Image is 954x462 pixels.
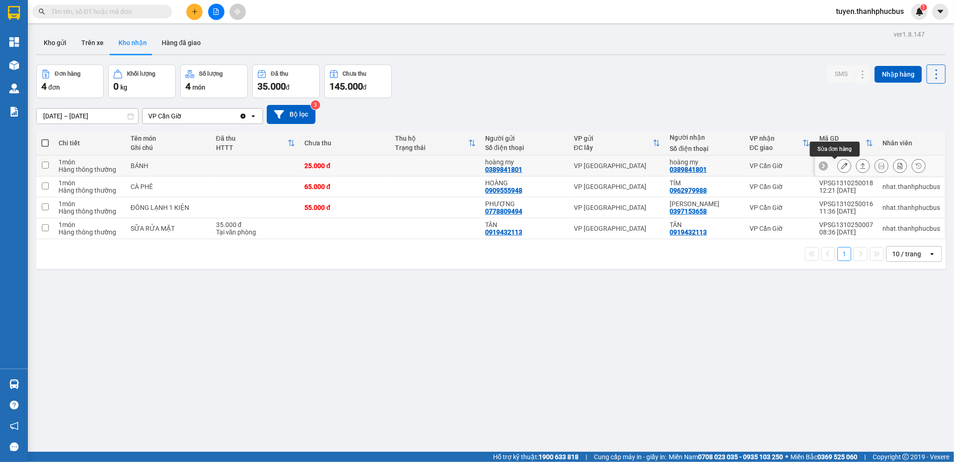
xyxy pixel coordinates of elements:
[856,159,870,173] div: Giao hàng
[827,65,855,82] button: SMS
[864,452,866,462] span: |
[252,65,320,98] button: Đã thu35.000đ
[785,455,788,459] span: ⚪️
[250,112,257,120] svg: open
[59,208,121,215] div: Hàng thông thường
[882,139,940,147] div: Nhân viên
[750,135,803,142] div: VP nhận
[670,200,740,208] div: THU CAO
[569,131,665,156] th: Toggle SortBy
[574,144,653,151] div: ĐC lấy
[271,71,288,77] div: Đã thu
[750,144,803,151] div: ĐC giao
[574,183,661,190] div: VP [GEOGRAPHIC_DATA]
[127,71,155,77] div: Khối lượng
[892,249,921,259] div: 10 / trang
[8,6,20,20] img: logo-vxr
[574,162,661,169] div: VP [GEOGRAPHIC_DATA]
[59,221,121,228] div: 1 món
[669,452,783,462] span: Miền Nam
[670,208,707,215] div: 0397153658
[180,65,248,98] button: Số lượng4món
[670,158,740,166] div: hoàng my
[304,139,385,147] div: Chưa thu
[304,204,385,211] div: 55.000 đ
[12,60,47,104] b: Thành Phúc Bus
[815,131,878,156] th: Toggle SortBy
[922,4,925,11] span: 1
[9,379,19,389] img: warehouse-icon
[59,166,121,173] div: Hàng thông thường
[837,159,851,173] div: Sửa đơn hàng
[936,7,945,16] span: caret-down
[148,111,181,121] div: VP Cần Giờ
[192,84,205,91] span: món
[131,204,207,211] div: ĐÔNG LẠNH 1 KIỆN
[257,81,286,92] span: 35.000
[230,4,246,20] button: aim
[39,8,45,15] span: search
[182,111,183,121] input: Selected VP Cần Giờ.
[12,12,58,58] img: logo.jpg
[185,81,191,92] span: 4
[111,32,154,54] button: Kho nhận
[539,453,579,461] strong: 1900 633 818
[485,228,522,236] div: 0919432113
[586,452,587,462] span: |
[51,7,161,17] input: Tìm tên, số ĐT hoặc mã đơn
[10,442,19,451] span: message
[932,4,948,20] button: caret-down
[304,162,385,169] div: 25.000 đ
[131,162,207,169] div: BÁNH
[819,135,866,142] div: Mã GD
[390,131,480,156] th: Toggle SortBy
[59,200,121,208] div: 1 món
[485,158,565,166] div: hoàng my
[485,221,565,228] div: TÂN
[9,60,19,70] img: warehouse-icon
[594,452,666,462] span: Cung cấp máy in - giấy in:
[216,144,288,151] div: HTTT
[574,135,653,142] div: VP gửi
[363,84,367,91] span: đ
[817,453,857,461] strong: 0369 525 060
[304,183,385,190] div: 65.000 đ
[59,179,121,187] div: 1 món
[837,247,851,261] button: 1
[267,105,316,124] button: Bộ lọc
[154,32,208,54] button: Hàng đã giao
[37,109,138,124] input: Select a date range.
[574,204,661,211] div: VP [GEOGRAPHIC_DATA]
[819,221,873,228] div: VPSG1310250007
[59,139,121,147] div: Chi tiết
[915,7,924,16] img: icon-new-feature
[485,200,565,208] div: PHƯƠNG
[750,162,810,169] div: VP Cần Giờ
[485,135,565,142] div: Người gửi
[186,4,203,20] button: plus
[485,166,522,173] div: 0389841801
[819,187,873,194] div: 12:21 [DATE]
[9,84,19,93] img: warehouse-icon
[59,187,121,194] div: Hàng thông thường
[131,183,207,190] div: CÀ PHÊ
[921,4,927,11] sup: 1
[670,187,707,194] div: 0962979988
[819,200,873,208] div: VPSG1310250016
[208,4,224,20] button: file-add
[55,71,80,77] div: Đơn hàng
[311,100,320,110] sup: 3
[191,8,198,15] span: plus
[329,81,363,92] span: 145.000
[9,107,19,117] img: solution-icon
[819,228,873,236] div: 08:36 [DATE]
[10,422,19,430] span: notification
[108,65,176,98] button: Khối lượng0kg
[36,65,104,98] button: Đơn hàng4đơn
[199,71,223,77] div: Số lượng
[574,225,661,232] div: VP [GEOGRAPHIC_DATA]
[698,453,783,461] strong: 0708 023 035 - 0935 103 250
[113,81,118,92] span: 0
[750,183,810,190] div: VP Cần Giờ
[928,250,936,258] svg: open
